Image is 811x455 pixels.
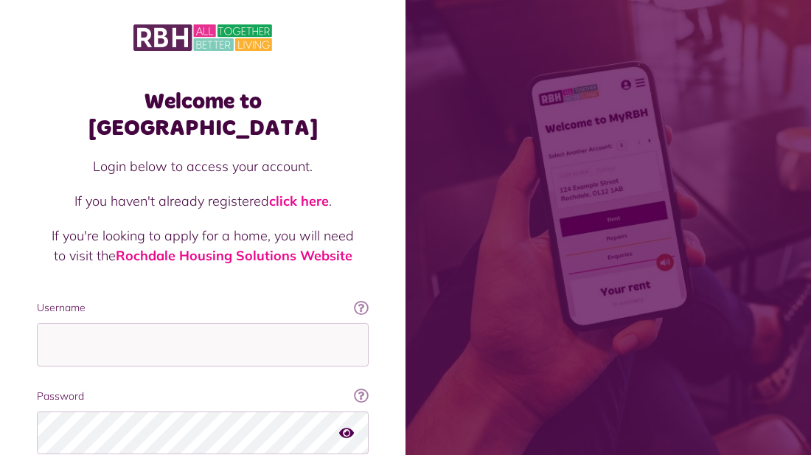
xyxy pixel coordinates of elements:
p: If you haven't already registered . [52,191,354,211]
p: Login below to access your account. [52,156,354,176]
label: Username [37,300,369,316]
a: Rochdale Housing Solutions Website [116,247,352,264]
label: Password [37,389,369,404]
h1: Welcome to [GEOGRAPHIC_DATA] [37,88,369,142]
a: click here [269,192,329,209]
p: If you're looking to apply for a home, you will need to visit the [52,226,354,265]
img: MyRBH [133,22,272,53]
